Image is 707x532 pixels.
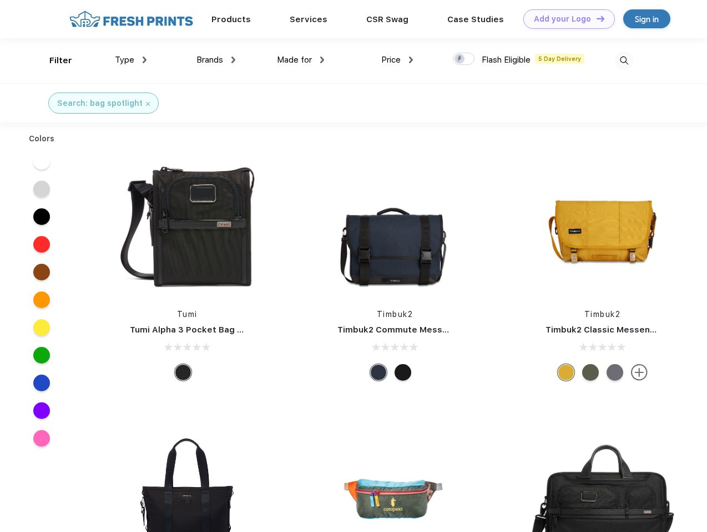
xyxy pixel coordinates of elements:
img: more.svg [631,364,648,381]
img: func=resize&h=266 [529,150,676,298]
div: Add your Logo [534,14,591,24]
div: Eco Army Pop [607,364,623,381]
span: Price [381,55,401,65]
div: Search: bag spotlight [57,98,143,109]
a: Timbuk2 [377,310,413,319]
a: Tumi [177,310,198,319]
img: dropdown.png [231,57,235,63]
div: Colors [21,133,63,145]
a: Sign in [623,9,670,28]
img: filter_cancel.svg [146,102,150,106]
div: Filter [49,54,72,67]
div: Black [175,364,191,381]
span: Type [115,55,134,65]
img: dropdown.png [409,57,413,63]
span: Made for [277,55,312,65]
img: func=resize&h=266 [321,150,468,298]
div: Eco Army [582,364,599,381]
div: Eco Amber [558,364,574,381]
img: DT [597,16,604,22]
img: func=resize&h=266 [113,150,261,298]
span: Brands [196,55,223,65]
div: Eco Nautical [370,364,387,381]
div: Sign in [635,13,659,25]
a: Timbuk2 Classic Messenger Bag [546,325,683,335]
span: Flash Eligible [482,55,531,65]
img: dropdown.png [143,57,147,63]
div: Eco Black [395,364,411,381]
img: desktop_search.svg [615,52,633,70]
img: dropdown.png [320,57,324,63]
span: 5 Day Delivery [535,54,584,64]
a: Tumi Alpha 3 Pocket Bag Small [130,325,260,335]
a: Timbuk2 [584,310,621,319]
a: Products [211,14,251,24]
img: fo%20logo%202.webp [66,9,196,29]
a: Timbuk2 Commute Messenger Bag [337,325,486,335]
